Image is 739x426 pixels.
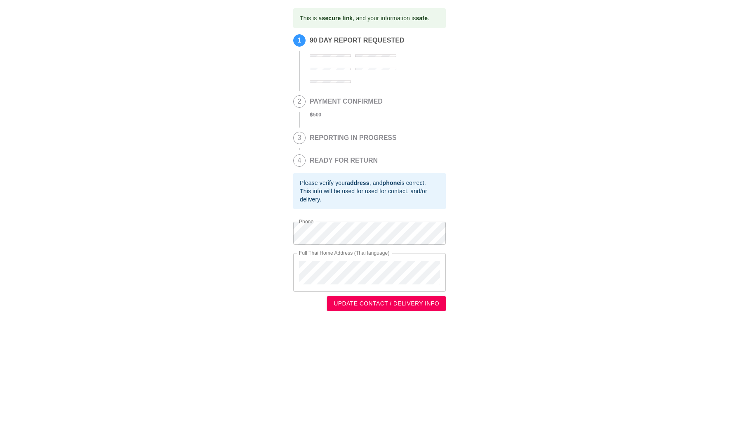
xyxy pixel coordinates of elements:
span: UPDATE CONTACT / DELIVERY INFO [334,298,439,309]
b: ฿ 500 [310,112,321,118]
h2: 90 DAY REPORT REQUESTED [310,37,442,44]
span: 1 [294,35,305,46]
span: 2 [294,96,305,107]
b: secure link [322,15,353,21]
div: This is a , and your information is . [300,11,429,26]
b: phone [383,180,400,186]
span: 4 [294,155,305,166]
h2: READY FOR RETURN [310,157,378,164]
b: address [347,180,369,186]
b: safe [416,15,428,21]
h2: PAYMENT CONFIRMED [310,98,383,105]
div: This info will be used for used for contact, and/or delivery. [300,187,439,204]
span: 3 [294,132,305,144]
div: Please verify your , and is correct. [300,179,439,187]
button: UPDATE CONTACT / DELIVERY INFO [327,296,446,311]
h2: REPORTING IN PROGRESS [310,134,397,142]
